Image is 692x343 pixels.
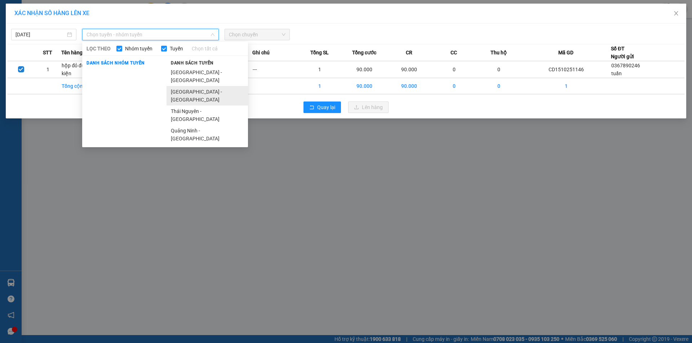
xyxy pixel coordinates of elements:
[82,60,149,66] span: Danh sách nhóm tuyến
[61,78,106,94] td: Tổng cộng
[476,61,521,78] td: 0
[167,86,248,105] li: [GEOGRAPHIC_DATA] - [GEOGRAPHIC_DATA]
[35,61,62,78] td: 1
[252,61,297,78] td: ---
[673,10,679,16] span: close
[86,45,111,53] span: LỌC THEO
[61,49,83,57] span: Tên hàng
[15,31,66,39] input: 15/10/2025
[431,61,476,78] td: 0
[86,29,214,40] span: Chọn tuyến - nhóm tuyến
[122,45,155,53] span: Nhóm tuyến
[192,45,218,53] a: Chọn tất cả
[352,49,376,57] span: Tổng cước
[387,61,431,78] td: 90.000
[611,45,634,60] div: Số ĐT Người gửi
[476,78,521,94] td: 0
[252,49,270,57] span: Ghi chú
[43,49,52,57] span: STT
[303,101,341,113] button: rollbackQuay lại
[167,125,248,144] li: Quảng Ninh - [GEOGRAPHIC_DATA]
[310,49,329,57] span: Tổng SL
[297,78,342,94] td: 1
[342,78,387,94] td: 90.000
[167,67,248,86] li: [GEOGRAPHIC_DATA] - [GEOGRAPHIC_DATA]
[342,61,387,78] td: 90.000
[491,49,507,57] span: Thu hộ
[210,32,215,37] span: down
[611,71,622,76] span: tuấn
[167,105,248,125] li: Thái Nguyên - [GEOGRAPHIC_DATA]
[558,49,573,57] span: Mã GD
[61,61,106,78] td: hộp đỏ đựng linh kiện
[309,105,314,110] span: rollback
[406,49,412,57] span: CR
[348,101,389,113] button: uploadLên hàng
[229,29,285,40] span: Chọn chuyến
[451,49,457,57] span: CC
[666,4,686,24] button: Close
[167,45,186,53] span: Tuyến
[14,10,89,17] span: XÁC NHẬN SỐ HÀNG LÊN XE
[611,63,640,68] span: 0367890246
[387,78,431,94] td: 90.000
[297,61,342,78] td: 1
[317,103,335,111] span: Quay lại
[167,60,218,66] span: Danh sách tuyến
[521,78,611,94] td: 1
[521,61,611,78] td: CD1510251146
[431,78,476,94] td: 0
